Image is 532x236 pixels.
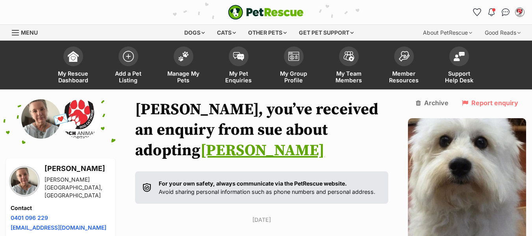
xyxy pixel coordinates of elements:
[101,43,156,89] a: Add a Pet Listing
[485,6,498,19] button: Notifications
[166,70,201,84] span: Manage My Pets
[21,29,38,36] span: Menu
[56,70,91,84] span: My Rescue Dashboard
[44,163,111,174] h3: [PERSON_NAME]
[266,43,321,89] a: My Group Profile
[61,99,100,139] img: DCH Animal Adoptions profile pic
[179,25,210,41] div: Dogs
[211,43,266,89] a: My Pet Enquiries
[21,99,61,139] img: sue mcmaster profile pic
[11,214,48,221] a: 0401 096 229
[516,8,524,16] img: Kim Court profile pic
[233,52,244,61] img: pet-enquiries-icon-7e3ad2cf08bfb03b45e93fb7055b45f3efa6380592205ae92323e6603595dc1f.svg
[479,25,526,41] div: Good Reads
[417,25,478,41] div: About PetRescue
[111,70,146,84] span: Add a Pet Listing
[488,8,495,16] img: notifications-46538b983faf8c2785f20acdc204bb7945ddae34d4c08c2a6579f10ce5e182be.svg
[11,224,106,231] a: [EMAIL_ADDRESS][DOMAIN_NAME]
[376,43,432,89] a: Member Resources
[68,51,79,62] img: dashboard-icon-eb2f2d2d3e046f16d808141f083e7271f6b2e854fb5c12c21221c1fb7104beca.svg
[416,99,449,106] a: Archive
[228,5,304,20] a: PetRescue
[499,6,512,19] a: Conversations
[44,176,111,199] div: [PERSON_NAME][GEOGRAPHIC_DATA], [GEOGRAPHIC_DATA]
[135,99,388,161] h1: [PERSON_NAME], you’ve received an enquiry from sue about adopting
[135,216,388,224] p: [DATE]
[331,70,367,84] span: My Team Members
[221,70,256,84] span: My Pet Enquiries
[12,25,43,39] a: Menu
[156,43,211,89] a: Manage My Pets
[288,52,299,61] img: group-profile-icon-3fa3cf56718a62981997c0bc7e787c4b2cf8bcc04b72c1350f741eb67cf2f40e.svg
[228,5,304,20] img: logo-e224e6f780fb5917bec1dbf3a21bbac754714ae5b6737aabdf751b685950b380.svg
[123,51,134,62] img: add-pet-listing-icon-0afa8454b4691262ce3f59096e99ab1cd57d4a30225e0717b998d2c9b9846f56.svg
[11,204,111,212] h4: Contact
[471,6,484,19] a: Favourites
[200,141,324,160] a: [PERSON_NAME]
[462,99,518,106] a: Report enquiry
[513,6,526,19] button: My account
[46,43,101,89] a: My Rescue Dashboard
[159,179,375,196] p: Avoid sharing personal information such as phone numbers and personal address.
[52,111,70,128] span: 💌
[11,167,38,195] img: sue mcmaster profile pic
[386,70,422,84] span: Member Resources
[276,70,311,84] span: My Group Profile
[159,180,347,187] strong: For your own safety, always communicate via the PetRescue website.
[321,43,376,89] a: My Team Members
[178,51,189,61] img: manage-my-pets-icon-02211641906a0b7f246fdf0571729dbe1e7629f14944591b6c1af311fb30b64b.svg
[432,43,487,89] a: Support Help Desk
[211,25,241,41] div: Cats
[441,70,477,84] span: Support Help Desk
[343,51,354,61] img: team-members-icon-5396bd8760b3fe7c0b43da4ab00e1e3bb1a5d9ba89233759b79545d2d3fc5d0d.svg
[471,6,526,19] ul: Account quick links
[454,52,465,61] img: help-desk-icon-fdf02630f3aa405de69fd3d07c3f3aa587a6932b1a1747fa1d2bba05be0121f9.svg
[399,51,410,61] img: member-resources-icon-8e73f808a243e03378d46382f2149f9095a855e16c252ad45f914b54edf8863c.svg
[502,8,510,16] img: chat-41dd97257d64d25036548639549fe6c8038ab92f7586957e7f3b1b290dea8141.svg
[293,25,359,41] div: Get pet support
[243,25,292,41] div: Other pets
